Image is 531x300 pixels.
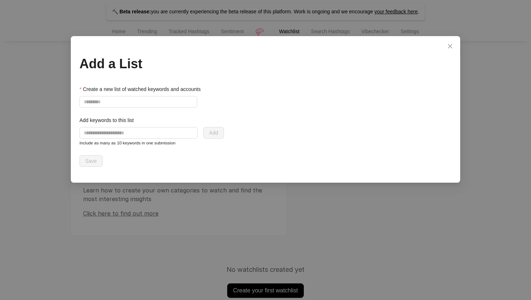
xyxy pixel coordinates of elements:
button: Save [79,155,103,167]
span: close [447,43,453,49]
label: Add keywords to this list [79,116,139,124]
small: Include as many as 10 keywords in one submission [79,140,176,145]
button: Add [203,127,224,139]
button: Close [444,40,456,52]
div: Add a List [79,54,452,74]
label: Create a new list of watched keywords and accounts [79,85,206,93]
input: Create a new list of watched keywords and accounts [79,96,197,108]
